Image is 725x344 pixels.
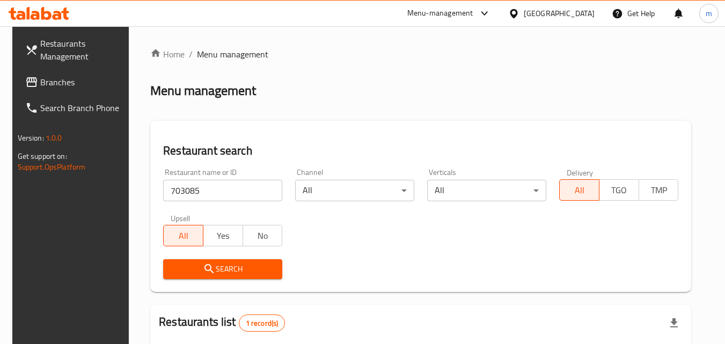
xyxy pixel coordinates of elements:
a: Branches [17,69,134,95]
span: 1.0.0 [46,131,62,145]
span: No [247,228,279,244]
div: All [427,180,546,201]
span: All [564,182,595,198]
span: All [168,228,199,244]
h2: Menu management [150,82,256,99]
button: All [559,179,599,201]
button: No [243,225,283,246]
div: Menu-management [407,7,473,20]
span: Search [172,262,274,276]
a: Restaurants Management [17,31,134,69]
h2: Restaurant search [163,143,678,159]
div: Total records count [239,314,285,332]
button: All [163,225,203,246]
span: Get support on: [18,149,67,163]
a: Support.OpsPlatform [18,160,86,174]
div: All [295,180,414,201]
span: Version: [18,131,44,145]
div: Export file [661,310,687,336]
button: TGO [599,179,639,201]
span: 1 record(s) [239,318,285,328]
button: Yes [203,225,243,246]
input: Search for restaurant name or ID.. [163,180,282,201]
label: Delivery [567,169,594,176]
a: Home [150,48,185,61]
nav: breadcrumb [150,48,691,61]
button: Search [163,259,282,279]
button: TMP [639,179,679,201]
span: Yes [208,228,239,244]
span: Branches [40,76,125,89]
h2: Restaurants list [159,314,285,332]
a: Search Branch Phone [17,95,134,121]
span: TMP [643,182,675,198]
span: Menu management [197,48,268,61]
span: Search Branch Phone [40,101,125,114]
li: / [189,48,193,61]
label: Upsell [171,214,191,222]
span: TGO [604,182,635,198]
span: Restaurants Management [40,37,125,63]
div: [GEOGRAPHIC_DATA] [524,8,595,19]
span: m [706,8,712,19]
